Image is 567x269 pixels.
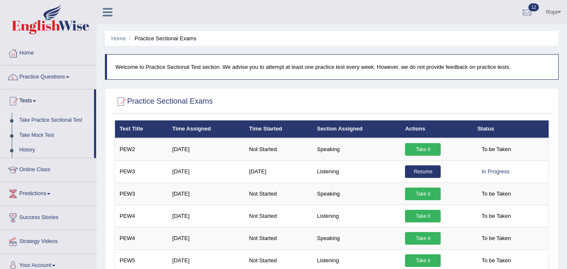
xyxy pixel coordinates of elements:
[245,227,313,249] td: Not Started
[0,158,96,179] a: Online Class
[245,120,313,138] th: Time Started
[473,120,549,138] th: Status
[168,183,245,205] td: [DATE]
[115,138,168,161] td: PEW2
[115,120,168,138] th: Test Title
[115,183,168,205] td: PEW3
[312,183,400,205] td: Speaking
[0,89,94,110] a: Tests
[16,113,94,128] a: Take Practice Sectional Test
[168,227,245,249] td: [DATE]
[405,143,441,156] a: Take it
[111,35,126,42] a: Home
[115,95,213,108] h2: Practice Sectional Exams
[16,128,94,143] a: Take Mock Test
[478,254,515,267] span: To be Taken
[115,227,168,249] td: PEW4
[245,183,313,205] td: Not Started
[168,138,245,161] td: [DATE]
[312,138,400,161] td: Speaking
[0,230,96,251] a: Strategy Videos
[478,210,515,222] span: To be Taken
[312,227,400,249] td: Speaking
[245,138,313,161] td: Not Started
[115,63,550,71] p: Welcome to Practice Sectional Test section. We advise you to attempt at least one practice test e...
[405,210,441,222] a: Take it
[0,206,96,227] a: Success Stories
[168,120,245,138] th: Time Assigned
[127,34,196,42] li: Practice Sectional Exams
[115,160,168,183] td: PEW3
[478,143,515,156] span: To be Taken
[0,42,96,63] a: Home
[245,160,313,183] td: [DATE]
[478,188,515,200] span: To be Taken
[478,232,515,245] span: To be Taken
[405,254,441,267] a: Take it
[405,188,441,200] a: Take it
[405,232,441,245] a: Take it
[312,120,400,138] th: Section Assigned
[168,160,245,183] td: [DATE]
[312,160,400,183] td: Listening
[0,182,96,203] a: Predictions
[312,205,400,227] td: Listening
[478,165,514,178] div: In Progress
[0,65,96,86] a: Practice Questions
[528,3,539,11] span: 12
[245,205,313,227] td: Not Started
[16,143,94,158] a: History
[168,205,245,227] td: [DATE]
[400,120,473,138] th: Actions
[405,165,441,178] a: Resume
[115,205,168,227] td: PEW4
